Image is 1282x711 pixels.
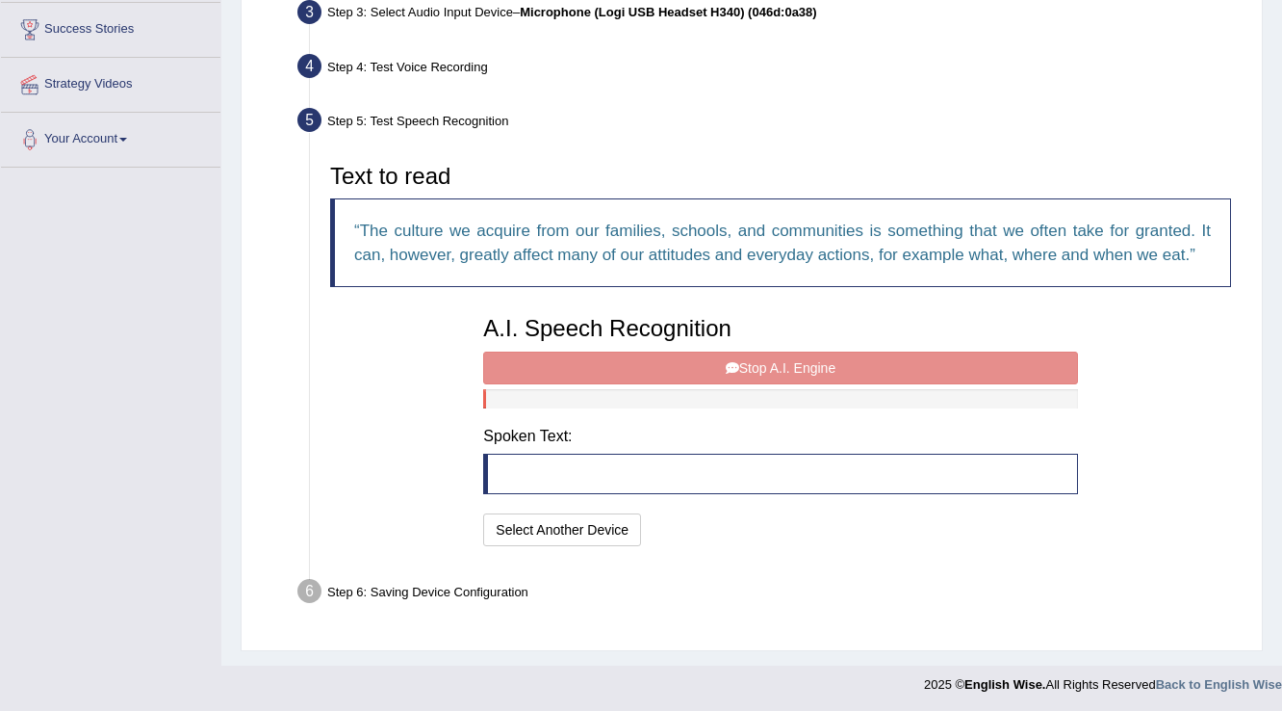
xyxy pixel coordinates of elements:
[289,573,1253,616] div: Step 6: Saving Device Configuration
[483,316,1077,341] h3: A.I. Speech Recognition
[354,222,1211,264] q: The culture we acquire from our families, schools, and communities is something that we often tak...
[1156,677,1282,692] a: Back to English Wise
[289,102,1253,145] div: Step 5: Test Speech Recognition
[330,164,1231,189] h3: Text to read
[520,5,816,19] b: Microphone (Logi USB Headset H340) (046d:0a38)
[1,113,220,161] a: Your Account
[483,428,1077,445] h4: Spoken Text:
[289,48,1253,91] div: Step 4: Test Voice Recording
[483,513,641,546] button: Select Another Device
[1,3,220,51] a: Success Stories
[513,5,817,19] span: –
[964,677,1045,692] strong: English Wise.
[924,666,1282,694] div: 2025 © All Rights Reserved
[1,58,220,106] a: Strategy Videos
